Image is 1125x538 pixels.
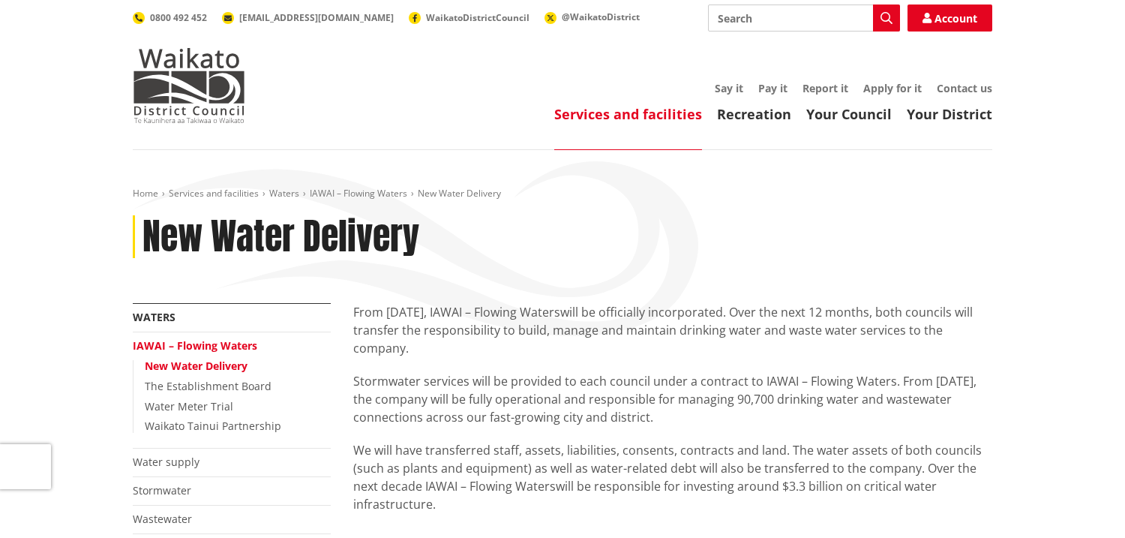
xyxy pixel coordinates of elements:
p: Stormwater services will be provided to each council under a contract to IAWAI – Flowing Waters. ... [353,372,992,426]
a: Wastewater [133,512,192,526]
p: We will have transferred staff, assets, liabilities, consents, contracts and land. The water asse... [353,441,992,513]
a: Water Meter Trial [145,399,233,413]
a: WaikatoDistrictCouncil [409,11,529,24]
a: Your Council [806,105,892,123]
a: Water supply [133,455,199,469]
span: @WaikatoDistrict [562,11,640,23]
p: From [DATE], IAWAI – Flowing Waters [353,303,992,357]
a: Stormwater [133,483,191,497]
a: Pay it [758,81,787,95]
a: Waters [269,187,299,200]
span: WaikatoDistrictCouncil [426,11,529,24]
a: [EMAIL_ADDRESS][DOMAIN_NAME] [222,11,394,24]
a: IAWAI – Flowing Waters [133,338,257,353]
a: @WaikatoDistrict [544,11,640,23]
span: will be responsible for investing around $3.3 billion on critical water infrastructure. [353,478,937,512]
a: New Water Delivery [145,359,247,373]
a: The Establishment Board [145,379,271,393]
a: Services and facilities [169,187,259,200]
span: [EMAIL_ADDRESS][DOMAIN_NAME] [239,11,394,24]
a: Recreation [717,105,791,123]
a: Say it [715,81,743,95]
a: Account [907,5,992,32]
a: Home [133,187,158,200]
span: will be officially incorporated. Over the next 12 months, both councils will transfer the respons... [353,304,973,356]
a: Apply for it [863,81,922,95]
a: 0800 492 452 [133,11,207,24]
a: Services and facilities [554,105,702,123]
a: Your District [907,105,992,123]
h1: New Water Delivery [142,215,419,259]
a: Contact us [937,81,992,95]
a: IAWAI – Flowing Waters [310,187,407,200]
span: 0800 492 452 [150,11,207,24]
a: Waikato Tainui Partnership [145,419,281,433]
a: Waters [133,310,175,324]
input: Search input [708,5,900,32]
img: Waikato District Council - Te Kaunihera aa Takiwaa o Waikato [133,48,245,123]
span: New Water Delivery [418,187,501,200]
nav: breadcrumb [133,188,992,200]
a: Report it [802,81,848,95]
